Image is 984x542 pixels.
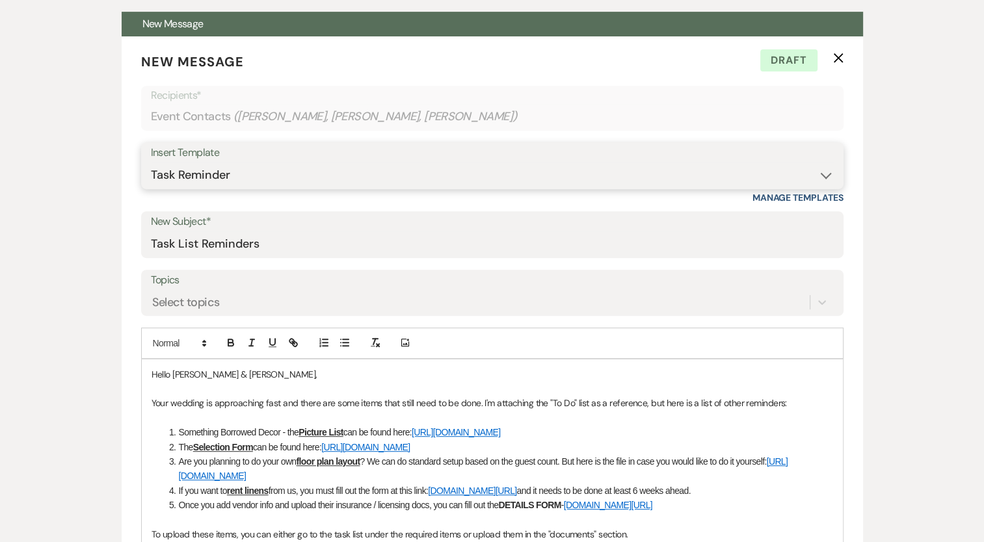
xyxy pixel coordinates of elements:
[165,454,833,484] li: Are you planning to do your own ? We can do standard setup based on the guest count. But here is ...
[760,49,818,71] span: Draft
[321,442,410,452] a: [URL][DOMAIN_NAME]
[299,427,343,437] u: Picture List
[141,53,244,70] span: New Message
[152,367,833,381] p: Hello [PERSON_NAME] & [PERSON_NAME],
[165,484,833,498] li: If you want to from us, you must fill out the form at this link: and it needs to be done at least...
[233,108,518,125] span: ( [PERSON_NAME], [PERSON_NAME], [PERSON_NAME] )
[151,271,834,290] label: Topics
[151,144,834,162] div: Insert Template
[142,17,204,31] span: New Message
[151,104,834,129] div: Event Contacts
[412,427,500,437] a: [URL][DOMAIN_NAME]
[151,213,834,231] label: New Subject*
[151,87,834,104] p: Recipients*
[296,456,360,467] u: floor plan layout
[152,396,833,410] p: Your wedding is approaching fast and there are some items that still need to be done. I'm attachi...
[152,527,833,541] p: To upload these items, you can either go to the task list under the required items or upload them...
[193,442,253,452] u: Selection Form
[498,500,561,510] strong: DETAILS FORM
[227,485,269,496] u: rent linens
[428,485,516,496] a: [DOMAIN_NAME][URL]
[165,425,833,439] li: Something Borrowed Decor - the can be found here:
[165,440,833,454] li: The can be found here:
[564,500,652,510] a: [DOMAIN_NAME][URL]
[165,498,833,512] li: Once you add vendor info and upload their insurance / licensing docs, you can fill out the -
[152,293,220,311] div: Select topics
[752,192,844,203] a: Manage Templates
